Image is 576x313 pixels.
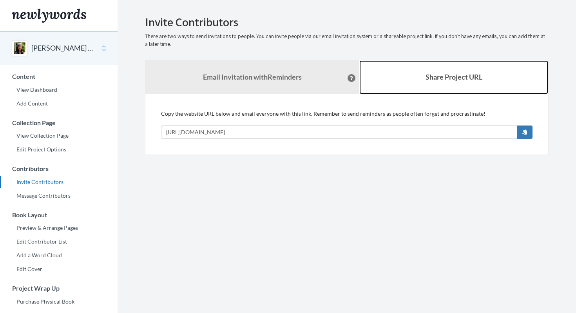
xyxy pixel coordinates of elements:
[145,33,549,48] p: There are two ways to send invitations to people. You can invite people via our email invitation ...
[203,73,302,81] strong: Email Invitation with Reminders
[16,5,45,13] span: Support
[12,9,86,23] img: Newlywords logo
[161,110,533,139] div: Copy the website URL below and email everyone with this link. Remember to send reminders as peopl...
[0,285,118,292] h3: Project Wrap Up
[145,16,549,29] h2: Invite Contributors
[0,73,118,80] h3: Content
[0,119,118,126] h3: Collection Page
[0,211,118,218] h3: Book Layout
[0,165,118,172] h3: Contributors
[426,73,482,81] b: Share Project URL
[31,43,95,53] button: [PERSON_NAME] Retirement Memories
